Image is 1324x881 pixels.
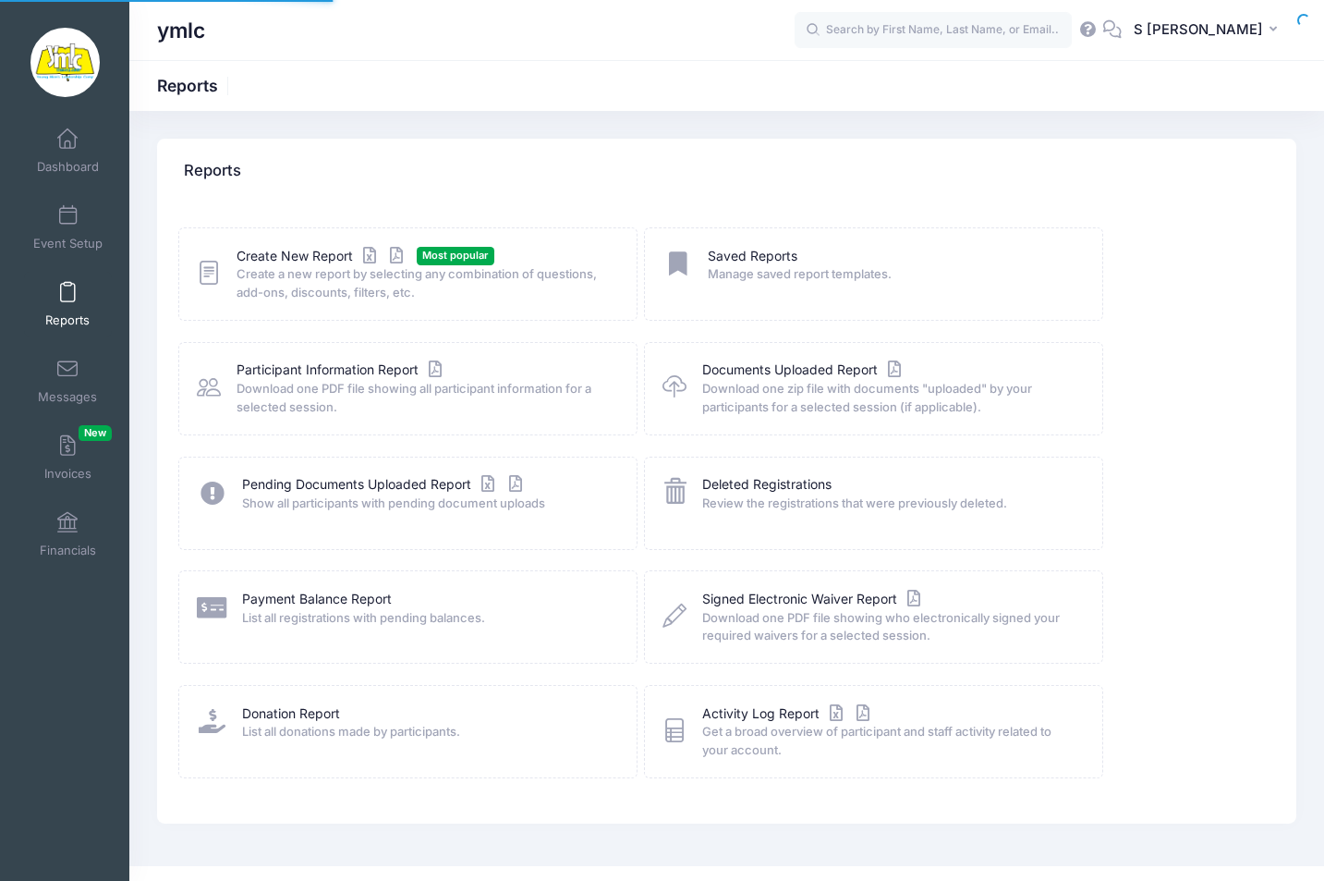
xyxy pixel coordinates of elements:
h1: Reports [157,76,234,95]
span: Invoices [44,466,91,482]
span: Download one zip file with documents "uploaded" by your participants for a selected session (if a... [702,380,1079,416]
a: Financials [24,502,112,567]
h4: Reports [184,145,241,198]
span: Manage saved report templates. [708,265,1078,284]
span: Create a new report by selecting any combination of questions, add-ons, discounts, filters, etc. [237,265,613,301]
a: Donation Report [242,704,340,724]
a: Signed Electronic Waiver Report [702,590,925,609]
a: Event Setup [24,195,112,260]
span: Most popular [417,247,494,264]
span: List all registrations with pending balances. [242,609,613,628]
button: S [PERSON_NAME] [1122,9,1296,52]
a: Pending Documents Uploaded Report [242,475,527,495]
span: Messages [38,389,97,405]
input: Search by First Name, Last Name, or Email... [795,12,1072,49]
a: Messages [24,349,112,413]
span: Financials [40,543,96,558]
span: Event Setup [33,236,103,251]
a: Saved Reports [708,247,797,266]
a: InvoicesNew [24,425,112,490]
h1: ymlc [157,9,205,52]
span: Dashboard [37,159,99,175]
span: Reports [45,312,90,328]
img: ymlc [30,28,100,97]
span: S [PERSON_NAME] [1134,19,1263,40]
span: Get a broad overview of participant and staff activity related to your account. [702,723,1079,759]
span: List all donations made by participants. [242,723,613,741]
a: Create New Report [237,247,408,266]
a: Participant Information Report [237,361,446,380]
span: Show all participants with pending document uploads [242,495,613,513]
a: Deleted Registrations [702,475,832,495]
span: Download one PDF file showing who electronically signed your required waivers for a selected sess... [702,609,1079,645]
a: Reports [24,272,112,336]
a: Activity Log Report [702,704,875,724]
span: Review the registrations that were previously deleted. [702,495,1079,513]
a: Documents Uploaded Report [702,361,905,380]
a: Dashboard [24,118,112,183]
span: New [79,425,112,441]
a: Payment Balance Report [242,590,392,609]
span: Download one PDF file showing all participant information for a selected session. [237,380,613,416]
